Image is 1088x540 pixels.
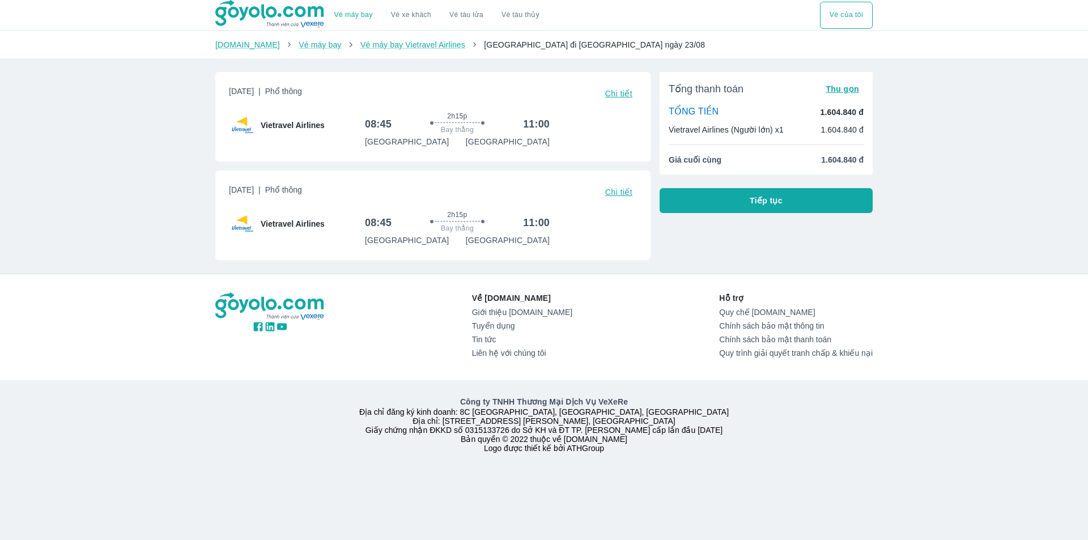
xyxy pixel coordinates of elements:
[447,210,467,219] span: 2h15p
[258,87,261,96] span: |
[258,185,261,194] span: |
[820,2,873,29] div: choose transportation mode
[719,308,873,317] a: Quy chế [DOMAIN_NAME]
[821,81,864,97] button: Thu gọn
[821,124,864,135] p: 1.604.840 đ
[261,120,325,131] span: Vietravel Airlines
[492,2,549,29] button: Vé tàu thủy
[821,154,864,165] span: 1.604.840 đ
[215,40,280,49] a: [DOMAIN_NAME]
[365,216,392,229] h6: 08:45
[472,321,572,330] a: Tuyển dụng
[669,106,719,118] p: TỔNG TIỀN
[523,117,550,131] h6: 11:00
[365,117,392,131] h6: 08:45
[605,89,632,98] span: Chi tiết
[601,184,637,200] button: Chi tiết
[719,335,873,344] a: Chính sách bảo mật thanh toán
[484,40,705,49] span: [GEOGRAPHIC_DATA] đi [GEOGRAPHIC_DATA] ngày 23/08
[466,136,550,147] p: [GEOGRAPHIC_DATA]
[440,2,492,29] a: Vé tàu lửa
[325,2,549,29] div: choose transportation mode
[229,86,302,101] span: [DATE]
[660,188,873,213] button: Tiếp tục
[265,87,302,96] span: Phổ thông
[719,292,873,304] p: Hỗ trợ
[261,218,325,229] span: Vietravel Airlines
[821,107,864,118] p: 1.604.840 đ
[472,348,572,358] a: Liên hệ với chúng tôi
[215,292,325,321] img: logo
[229,184,302,200] span: [DATE]
[669,82,743,96] span: Tổng thanh toán
[669,124,784,135] p: Vietravel Airlines (Người lớn) x1
[360,40,465,49] a: Vé máy bay Vietravel Airlines
[719,348,873,358] a: Quy trình giải quyết tranh chấp & khiếu nại
[601,86,637,101] button: Chi tiết
[441,224,474,233] span: Bay thẳng
[334,11,373,19] a: Vé máy bay
[365,235,449,246] p: [GEOGRAPHIC_DATA]
[472,292,572,304] p: Về [DOMAIN_NAME]
[826,84,859,93] span: Thu gọn
[605,188,632,197] span: Chi tiết
[299,40,341,49] a: Vé máy bay
[218,396,870,407] p: Công ty TNHH Thương Mại Dịch Vụ VeXeRe
[365,136,449,147] p: [GEOGRAPHIC_DATA]
[472,308,572,317] a: Giới thiệu [DOMAIN_NAME]
[391,11,431,19] a: Vé xe khách
[447,112,467,121] span: 2h15p
[441,125,474,134] span: Bay thẳng
[472,335,572,344] a: Tin tức
[265,185,302,194] span: Phổ thông
[719,321,873,330] a: Chính sách bảo mật thông tin
[669,154,721,165] span: Giá cuối cùng
[750,195,783,206] span: Tiếp tục
[215,39,873,50] nav: breadcrumb
[820,2,873,29] button: Vé của tôi
[466,235,550,246] p: [GEOGRAPHIC_DATA]
[523,216,550,229] h6: 11:00
[209,396,879,453] div: Địa chỉ đăng ký kinh doanh: 8C [GEOGRAPHIC_DATA], [GEOGRAPHIC_DATA], [GEOGRAPHIC_DATA] Địa chỉ: [...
